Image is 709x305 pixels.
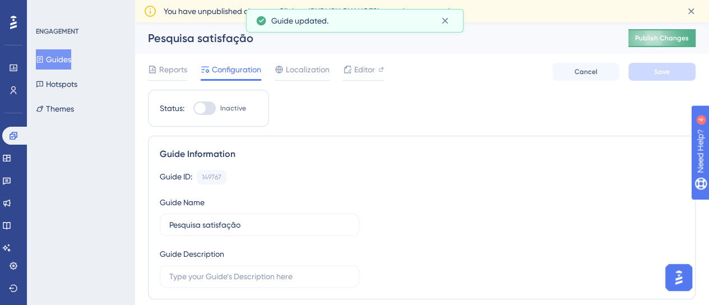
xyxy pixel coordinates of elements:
[36,74,77,94] button: Hotspots
[78,6,81,15] div: 4
[160,170,192,184] div: Guide ID:
[574,67,597,76] span: Cancel
[36,99,74,119] button: Themes
[635,34,689,43] span: Publish Changes
[169,219,350,231] input: Type your Guide’s Name here
[148,30,600,46] div: Pesquisa satisfação
[36,27,78,36] div: ENGAGEMENT
[169,270,350,283] input: Type your Guide’s Description here
[286,63,330,76] span: Localization
[36,49,71,70] button: Guides
[628,29,696,47] button: Publish Changes
[552,63,619,81] button: Cancel
[662,261,696,294] iframe: UserGuiding AI Assistant Launcher
[202,173,221,182] div: 149767
[164,4,456,18] span: You have unpublished changes. Click on ‘PUBLISH CHANGES’ to update your code.
[160,147,684,161] div: Guide Information
[160,247,224,261] div: Guide Description
[160,196,205,209] div: Guide Name
[654,67,670,76] span: Save
[212,63,261,76] span: Configuration
[159,63,187,76] span: Reports
[628,63,696,81] button: Save
[354,63,375,76] span: Editor
[271,14,328,27] span: Guide updated.
[26,3,70,16] span: Need Help?
[160,101,184,115] div: Status:
[220,104,246,113] span: Inactive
